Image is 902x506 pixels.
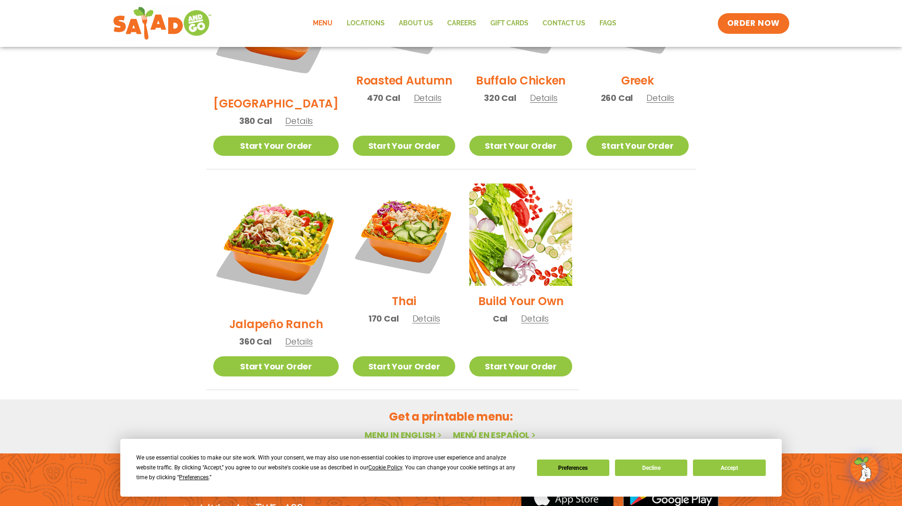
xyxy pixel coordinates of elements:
[353,136,455,156] a: Start Your Order
[693,460,765,476] button: Accept
[356,72,452,89] h2: Roasted Autumn
[718,13,789,34] a: ORDER NOW
[113,5,212,42] img: new-SAG-logo-768×292
[851,455,878,482] img: wpChatIcon
[306,13,623,34] nav: Menu
[453,429,537,441] a: Menú en español
[239,335,272,348] span: 360 Cal
[412,313,440,324] span: Details
[478,293,564,309] h2: Build Your Own
[469,136,572,156] a: Start Your Order
[484,92,516,104] span: 320 Cal
[213,95,339,112] h2: [GEOGRAPHIC_DATA]
[179,474,209,481] span: Preferences
[476,72,566,89] h2: Buffalo Chicken
[469,184,572,286] img: Product photo for Build Your Own
[536,13,592,34] a: Contact Us
[392,293,416,309] h2: Thai
[601,92,633,104] span: 260 Cal
[213,184,339,309] img: Product photo for Jalapeño Ranch Salad
[530,92,558,104] span: Details
[365,429,443,441] a: Menu in English
[368,464,402,471] span: Cookie Policy
[213,136,339,156] a: Start Your Order
[592,13,623,34] a: FAQs
[229,316,323,332] h2: Jalapeño Ranch
[136,453,525,483] div: We use essential cookies to make our site work. With your consent, we may also use non-essential ...
[285,336,313,347] span: Details
[493,312,507,325] span: Cal
[368,312,399,325] span: 170 Cal
[615,460,687,476] button: Decline
[353,184,455,286] img: Product photo for Thai Salad
[367,92,400,104] span: 470 Cal
[340,13,392,34] a: Locations
[206,408,696,425] h2: Get a printable menu:
[537,460,609,476] button: Preferences
[727,18,780,29] span: ORDER NOW
[646,92,674,104] span: Details
[239,115,272,127] span: 380 Cal
[213,356,339,376] a: Start Your Order
[120,439,782,497] div: Cookie Consent Prompt
[392,13,440,34] a: About Us
[353,356,455,376] a: Start Your Order
[306,13,340,34] a: Menu
[483,13,536,34] a: GIFT CARDS
[521,313,549,324] span: Details
[285,115,313,127] span: Details
[621,72,654,89] h2: Greek
[440,13,483,34] a: Careers
[469,356,572,376] a: Start Your Order
[414,92,442,104] span: Details
[586,136,689,156] a: Start Your Order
